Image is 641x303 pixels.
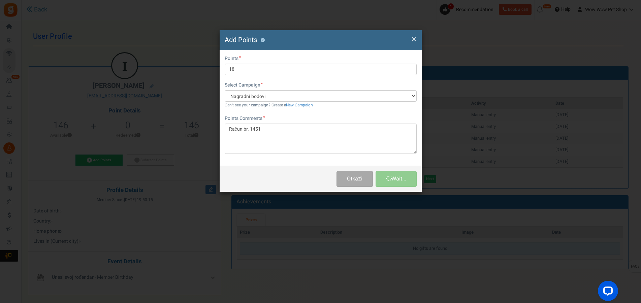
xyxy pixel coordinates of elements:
[261,38,265,42] button: ?
[336,171,373,187] button: Otkaži
[225,55,241,62] label: Points
[412,33,416,45] span: ×
[225,82,263,89] label: Select Campaign
[225,35,257,45] span: Add Points
[225,115,265,122] label: Points Comments
[225,102,313,108] small: Can't see your campaign? Create a
[286,102,313,108] a: New Campaign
